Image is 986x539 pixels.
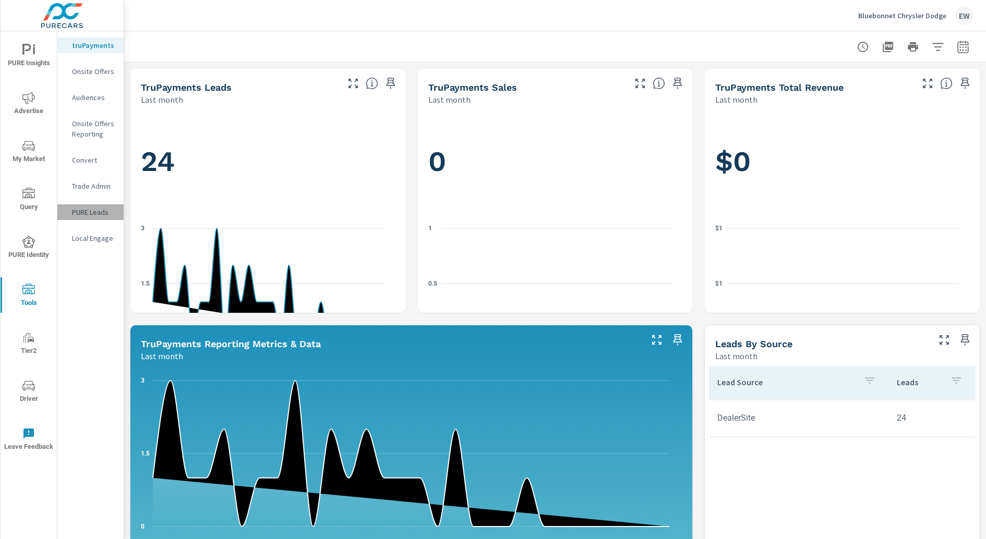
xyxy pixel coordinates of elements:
button: Make Fullscreen [632,75,648,92]
div: Audiences [57,90,124,105]
text: 1 [428,224,432,231]
span: Save this to your personalized report [669,332,686,348]
h5: truPayments Total Revenue [715,82,844,93]
span: Tier2 [4,332,54,357]
p: Trade Admin [72,181,115,191]
text: 1.5 [141,450,150,457]
text: 0.5 [428,279,437,287]
button: "Export Report to PDF" [877,36,898,57]
span: My Market [4,140,54,165]
td: DealerSite [709,405,888,431]
div: EW [955,6,973,25]
div: Local Engage [57,230,124,246]
p: Bluebonnet Chrysler Dodge [858,11,946,20]
p: PURE Leads [72,207,115,217]
button: Select Date Range [953,36,973,57]
h1: $0 [715,144,969,179]
div: truPayments [57,38,124,53]
p: Convert [72,155,115,165]
p: Last month [141,350,183,362]
span: Total revenue from sales matched to a truPayments lead. [Source: This data is sourced from the de... [940,77,953,90]
p: Audiences [72,92,115,103]
div: Onsite Offers [57,64,124,79]
button: Make Fullscreen [345,75,362,92]
p: truPayments [72,40,115,51]
span: Advertise [4,92,54,117]
div: Convert [57,152,124,168]
p: Last month [428,93,471,106]
button: Apply Filters [928,36,948,57]
text: 0 [141,523,145,530]
span: Save this to your personalized report [669,75,686,92]
h5: Leads By Source [715,338,792,349]
span: Save this to your personalized report [957,332,973,348]
span: Tools [4,284,54,309]
span: The number of truPayments leads. [366,77,378,90]
p: Last month [715,93,757,106]
p: Onsite Offers [72,66,115,77]
h5: truPayments Leads [141,82,232,93]
text: 3 [141,224,145,231]
div: PURE Leads [57,204,124,220]
p: Lead Source [717,377,855,387]
div: nav menu [1,31,57,463]
h1: 24 [141,144,395,179]
span: Save this to your personalized report [382,75,399,92]
p: Leads [897,377,942,387]
button: Make Fullscreen [919,75,936,92]
h1: 0 [428,144,682,179]
span: Save this to your personalized report [957,75,973,92]
text: 1.5 [141,279,150,287]
span: Number of sales matched to a truPayments lead. [Source: This data is sourced from the dealer's DM... [653,77,665,90]
span: Driver [4,379,54,405]
h5: truPayments Reporting Metrics & Data [141,338,321,349]
text: $1 [715,224,723,231]
span: Query [4,188,54,213]
span: Leave Feedback [4,427,54,453]
button: Make Fullscreen [936,332,953,348]
text: $1 [715,279,723,287]
p: Local Engage [72,233,115,243]
text: 3 [141,377,145,384]
td: 24 [888,405,975,431]
button: Print Report [903,36,923,57]
p: Last month [141,93,183,106]
div: Trade Admin [57,178,124,194]
button: Make Fullscreen [648,332,665,348]
span: PURE Identity [4,236,54,261]
div: Onsite Offers Reporting [57,116,124,142]
h5: truPayments Sales [428,82,517,93]
span: PURE Insights [4,44,54,69]
p: Last month [715,350,757,362]
p: Onsite Offers Reporting [72,118,115,139]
